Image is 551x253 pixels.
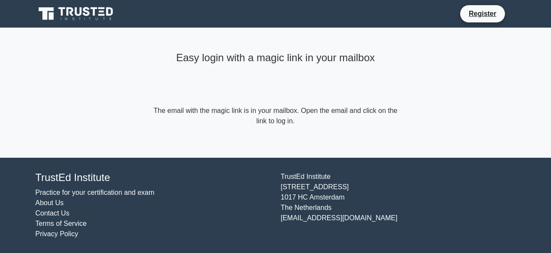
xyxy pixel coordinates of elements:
[35,220,87,227] a: Terms of Service
[152,106,399,126] form: The email with the magic link is in your mailbox. Open the email and click on the link to log in.
[152,52,399,64] h4: Easy login with a magic link in your mailbox
[35,189,155,196] a: Practice for your certification and exam
[464,8,501,19] a: Register
[275,172,521,239] div: TrustEd Institute [STREET_ADDRESS] 1017 HC Amsterdam The Netherlands [EMAIL_ADDRESS][DOMAIN_NAME]
[35,199,64,206] a: About Us
[35,172,270,184] h4: TrustEd Institute
[35,230,78,237] a: Privacy Policy
[35,209,69,217] a: Contact Us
